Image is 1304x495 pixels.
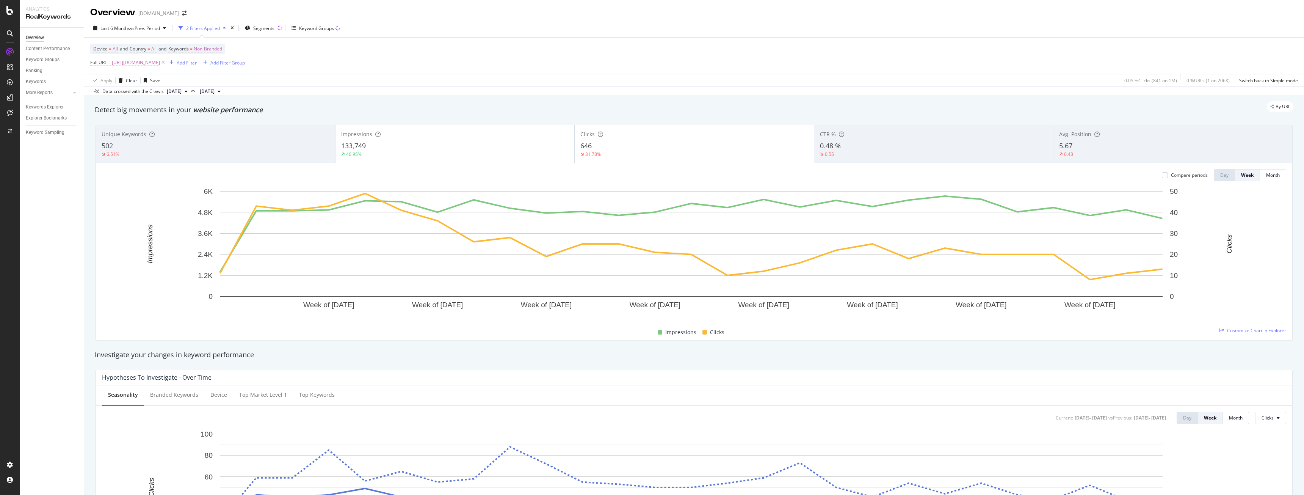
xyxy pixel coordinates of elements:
[100,77,112,84] div: Apply
[665,328,696,337] span: Impressions
[26,114,78,122] a: Explorer Bookmarks
[1170,187,1178,195] text: 50
[208,292,213,300] text: 0
[150,77,160,84] div: Save
[1170,272,1178,280] text: 10
[1260,169,1286,181] button: Month
[1220,172,1229,178] div: Day
[26,78,46,86] div: Keywords
[168,46,189,52] span: Keywords
[197,87,224,96] button: [DATE]
[299,25,334,31] div: Keyword Groups
[341,141,366,150] span: 133,749
[26,67,78,75] a: Ranking
[1214,169,1235,181] button: Day
[1171,172,1208,178] div: Compare periods
[190,46,193,52] span: =
[107,151,119,157] div: 6.51%
[1134,415,1166,421] div: [DATE] - [DATE]
[109,46,111,52] span: =
[130,25,160,31] span: vs Prev. Period
[147,46,150,52] span: =
[205,473,213,481] text: 60
[198,209,213,217] text: 4.8K
[1177,412,1198,424] button: Day
[182,11,187,16] div: arrow-right-arrow-left
[90,59,107,66] span: Full URL
[253,25,274,31] span: Segments
[521,301,572,309] text: Week of [DATE]
[158,46,166,52] span: and
[1223,412,1249,424] button: Month
[580,141,592,150] span: 646
[210,60,245,66] div: Add Filter Group
[1056,415,1073,421] div: Current:
[26,103,64,111] div: Keywords Explorer
[205,451,213,459] text: 80
[167,88,182,95] span: 2025 Oct. 2nd
[299,391,335,399] div: Top Keywords
[1262,415,1274,421] span: Clicks
[412,301,463,309] text: Week of [DATE]
[1276,104,1290,109] span: By URL
[1267,101,1293,112] div: legacy label
[26,67,42,75] div: Ranking
[102,374,212,381] div: Hypotheses to Investigate - Over Time
[242,22,277,34] button: Segments
[820,130,836,138] span: CTR %
[120,46,128,52] span: and
[1170,292,1174,300] text: 0
[630,301,680,309] text: Week of [DATE]
[1225,234,1233,253] text: Clicks
[26,45,78,53] a: Content Performance
[150,391,198,399] div: Branded Keywords
[108,59,111,66] span: =
[303,301,354,309] text: Week of [DATE]
[738,301,789,309] text: Week of [DATE]
[1241,172,1254,178] div: Week
[1183,415,1191,421] div: Day
[26,129,78,137] a: Keyword Sampling
[26,89,71,97] a: More Reports
[198,250,213,258] text: 2.4K
[26,34,78,42] a: Overview
[1075,415,1107,421] div: [DATE] - [DATE]
[1198,412,1223,424] button: Week
[138,9,179,17] div: [DOMAIN_NAME]
[90,6,135,19] div: Overview
[141,74,160,86] button: Save
[90,74,112,86] button: Apply
[1227,327,1286,334] span: Customize Chart in Explorer
[95,350,1293,360] div: Investigate your changes in keyword performance
[186,25,220,31] div: 2 Filters Applied
[239,391,287,399] div: Top market Level 1
[116,74,137,86] button: Clear
[956,301,1006,309] text: Week of [DATE]
[1204,415,1216,421] div: Week
[1255,412,1286,424] button: Clicks
[1064,301,1115,309] text: Week of [DATE]
[1059,141,1072,150] span: 5.67
[100,25,130,31] span: Last 6 Months
[198,272,213,280] text: 1.2K
[1266,172,1280,178] div: Month
[1186,77,1230,84] div: 0 % URLs ( 1 on 206K )
[1229,415,1243,421] div: Month
[346,151,362,157] div: 46.95%
[151,44,157,54] span: All
[191,87,197,94] span: vs
[1108,415,1132,421] div: vs Previous :
[1235,169,1260,181] button: Week
[26,45,70,53] div: Content Performance
[1124,77,1177,84] div: 0.05 % Clicks ( 841 on 1M )
[1170,250,1178,258] text: 20
[200,58,245,67] button: Add Filter Group
[102,187,1280,319] svg: A chart.
[177,60,197,66] div: Add Filter
[130,46,146,52] span: Country
[26,78,78,86] a: Keywords
[825,151,834,157] div: 0.55
[102,130,146,138] span: Unique Keywords
[1170,209,1178,217] text: 40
